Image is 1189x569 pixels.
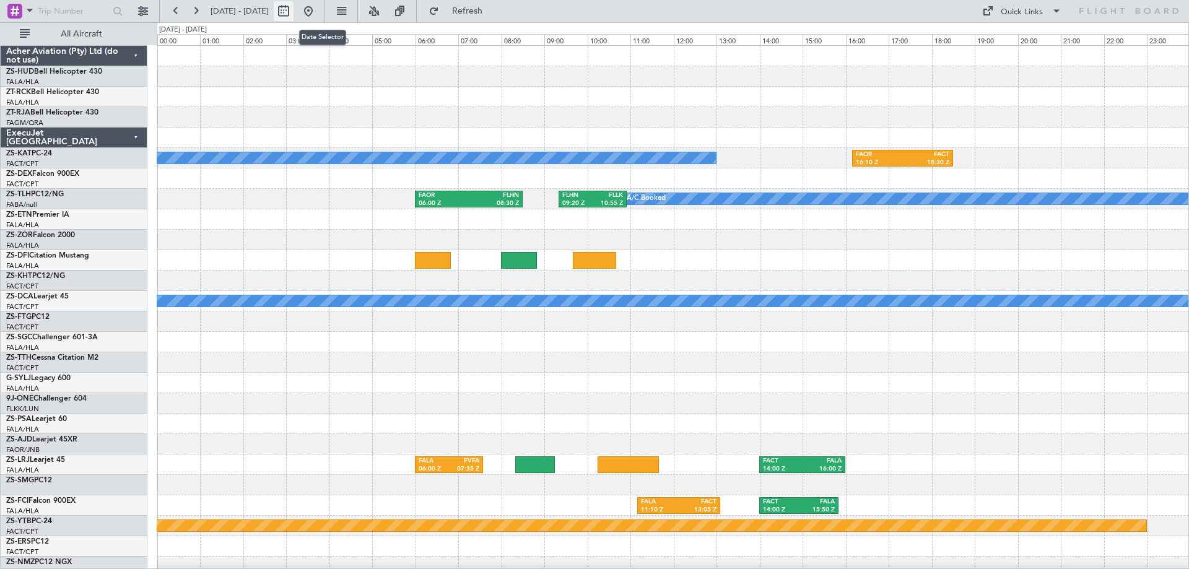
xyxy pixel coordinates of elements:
[975,34,1017,45] div: 19:00
[6,518,52,525] a: ZS-YTBPC-24
[803,457,842,466] div: FALA
[6,363,38,373] a: FACT/CPT
[1001,6,1043,19] div: Quick Links
[6,200,37,209] a: FABA/null
[6,395,87,402] a: 9J-ONEChallenger 604
[593,191,623,200] div: FLLK
[419,465,449,474] div: 06:00 Z
[6,68,34,76] span: ZS-HUD
[6,313,32,321] span: ZS-FTG
[6,375,31,382] span: G-SYLJ
[6,68,102,76] a: ZS-HUDBell Helicopter 430
[630,34,673,45] div: 11:00
[679,498,716,506] div: FACT
[38,2,109,20] input: Trip Number
[6,497,28,505] span: ZS-FCI
[903,159,949,167] div: 18:30 Z
[6,436,77,443] a: ZS-AJDLearjet 45XR
[6,466,39,475] a: FALA/HLA
[6,518,32,525] span: ZS-YTB
[1104,34,1147,45] div: 22:00
[200,34,243,45] div: 01:00
[799,506,835,515] div: 15:50 Z
[6,425,39,434] a: FALA/HLA
[6,211,69,219] a: ZS-ETNPremier IA
[6,313,50,321] a: ZS-FTGPC12
[6,354,98,362] a: ZS-TTHCessna Citation M2
[243,34,286,45] div: 02:00
[6,395,33,402] span: 9J-ONE
[32,30,131,38] span: All Aircraft
[562,199,593,208] div: 09:20 Z
[157,34,200,45] div: 00:00
[588,34,630,45] div: 10:00
[763,506,799,515] div: 14:00 Z
[627,189,666,208] div: A/C Booked
[856,159,902,167] div: 16:10 Z
[6,506,39,516] a: FALA/HLA
[6,384,39,393] a: FALA/HLA
[419,199,469,208] div: 06:00 Z
[6,282,38,291] a: FACT/CPT
[14,24,134,44] button: All Aircraft
[6,334,32,341] span: ZS-SGC
[6,375,71,382] a: G-SYLJLegacy 600
[6,77,39,87] a: FALA/HLA
[6,150,52,157] a: ZS-KATPC-24
[760,34,803,45] div: 14:00
[6,293,69,300] a: ZS-DCALearjet 45
[6,302,38,311] a: FACT/CPT
[6,232,33,239] span: ZS-ZOR
[846,34,889,45] div: 16:00
[932,34,975,45] div: 18:00
[6,415,32,423] span: ZS-PSA
[641,506,679,515] div: 11:10 Z
[6,558,35,566] span: ZS-NMZ
[6,272,65,280] a: ZS-KHTPC12/NG
[6,558,72,566] a: ZS-NMZPC12 NGX
[419,457,449,466] div: FALA
[6,220,39,230] a: FALA/HLA
[299,30,346,45] div: Date Selector
[416,34,458,45] div: 06:00
[6,170,79,178] a: ZS-DEXFalcon 900EX
[6,477,52,484] a: ZS-SMGPC12
[6,436,32,443] span: ZS-AJD
[803,465,842,474] div: 16:00 Z
[6,354,32,362] span: ZS-TTH
[889,34,931,45] div: 17:00
[6,252,89,259] a: ZS-DFICitation Mustang
[562,191,593,200] div: FLHN
[803,34,845,45] div: 15:00
[6,293,33,300] span: ZS-DCA
[716,34,759,45] div: 13:00
[976,1,1068,21] button: Quick Links
[6,456,30,464] span: ZS-LRJ
[544,34,587,45] div: 09:00
[6,415,67,423] a: ZS-PSALearjet 60
[6,497,76,505] a: ZS-FCIFalcon 900EX
[6,211,32,219] span: ZS-ETN
[6,241,39,250] a: FALA/HLA
[502,34,544,45] div: 08:00
[6,272,32,280] span: ZS-KHT
[469,191,519,200] div: FLHN
[763,498,799,506] div: FACT
[6,445,40,454] a: FAOR/JNB
[6,180,38,189] a: FACT/CPT
[6,456,65,464] a: ZS-LRJLearjet 45
[6,109,98,116] a: ZT-RJABell Helicopter 430
[6,89,31,96] span: ZT-RCK
[6,232,75,239] a: ZS-ZORFalcon 2000
[458,34,501,45] div: 07:00
[6,191,31,198] span: ZS-TLH
[6,261,39,271] a: FALA/HLA
[6,323,38,332] a: FACT/CPT
[6,109,30,116] span: ZT-RJA
[1018,34,1061,45] div: 20:00
[211,6,269,17] span: [DATE] - [DATE]
[469,199,519,208] div: 08:30 Z
[372,34,415,45] div: 05:00
[6,547,38,557] a: FACT/CPT
[6,89,99,96] a: ZT-RCKBell Helicopter 430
